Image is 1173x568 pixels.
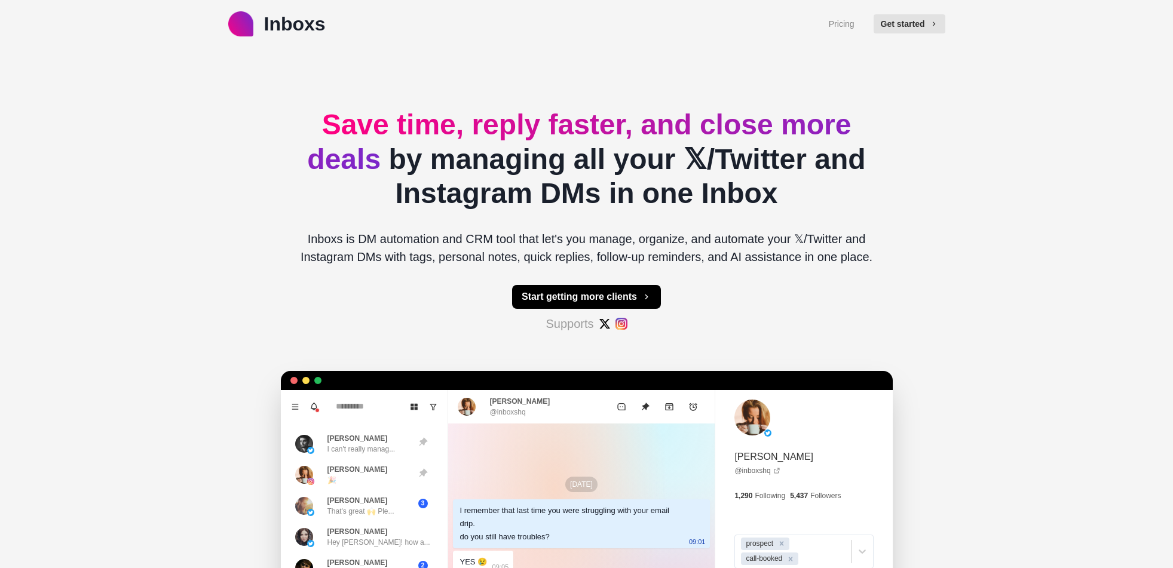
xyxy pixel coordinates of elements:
[490,396,550,407] p: [PERSON_NAME]
[424,397,443,416] button: Show unread conversations
[810,490,841,501] p: Followers
[295,435,313,453] img: picture
[764,429,771,437] img: picture
[599,318,611,330] img: #
[228,10,326,38] a: logoInboxs
[512,285,661,309] button: Start getting more clients
[784,552,797,565] div: Remove call-booked
[734,465,780,476] a: @inboxshq
[610,395,633,419] button: Mark as unread
[565,477,598,492] p: [DATE]
[305,397,324,416] button: Notifications
[615,318,627,330] img: #
[829,18,855,30] a: Pricing
[681,395,705,419] button: Add reminder
[327,444,396,455] p: I can't really manag...
[405,397,424,416] button: Board View
[327,475,336,486] p: 🎉
[490,407,526,417] p: @inboxshq
[228,11,253,36] img: logo
[546,315,593,333] p: Supports
[458,398,476,416] img: picture
[307,509,314,516] img: picture
[286,397,305,416] button: Menu
[734,490,752,501] p: 1,290
[295,497,313,515] img: picture
[295,466,313,484] img: picture
[327,433,388,444] p: [PERSON_NAME]
[734,400,770,435] img: picture
[307,447,314,454] img: picture
[327,506,394,517] p: That's great 🙌 Ple...
[790,490,808,501] p: 5,437
[734,450,813,464] p: [PERSON_NAME]
[295,528,313,546] img: picture
[307,540,314,547] img: picture
[689,535,706,548] p: 09:01
[307,478,314,485] img: picture
[290,108,883,211] h2: by managing all your 𝕏/Twitter and Instagram DMs in one Inbox
[327,557,388,568] p: [PERSON_NAME]
[327,495,388,506] p: [PERSON_NAME]
[264,10,326,38] p: Inboxs
[327,464,388,475] p: [PERSON_NAME]
[418,499,428,508] span: 3
[742,552,784,565] div: call-booked
[657,395,681,419] button: Archive
[874,14,945,33] button: Get started
[307,109,851,175] span: Save time, reply faster, and close more deals
[290,230,883,266] p: Inboxs is DM automation and CRM tool that let's you manage, organize, and automate your 𝕏/Twitter...
[327,537,430,548] p: Hey [PERSON_NAME]! how a...
[755,490,785,501] p: Following
[460,504,684,544] div: I remember that last time you were struggling with your email drip. do you still have troubles?
[327,526,388,537] p: [PERSON_NAME]
[775,538,788,550] div: Remove prospect
[633,395,657,419] button: Unpin
[742,538,775,550] div: prospect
